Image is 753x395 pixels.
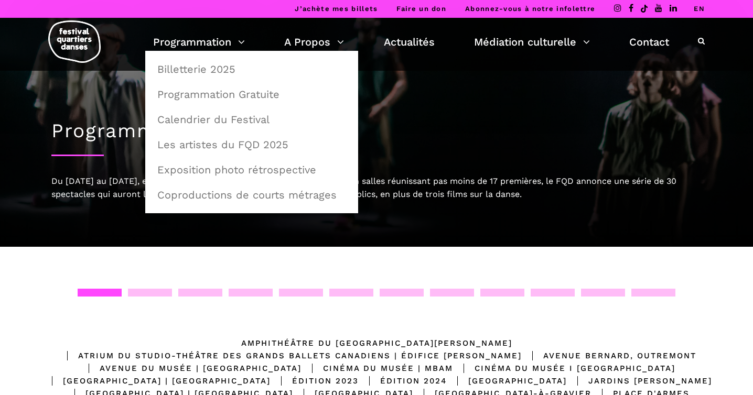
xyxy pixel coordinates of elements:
[567,375,712,387] div: Jardins [PERSON_NAME]
[151,82,352,106] a: Programmation Gratuite
[522,349,696,362] div: Avenue Bernard, Outremont
[151,133,352,157] a: Les artistes du FQD 2025
[153,33,245,51] a: Programmation
[151,183,352,207] a: Coproductions de courts métrages
[302,362,453,375] div: Cinéma du Musée | MBAM
[453,362,675,375] div: Cinéma du Musée I [GEOGRAPHIC_DATA]
[48,20,101,63] img: logo-fqd-med
[151,57,352,81] a: Billetterie 2025
[241,337,512,349] div: Amphithéâtre du [GEOGRAPHIC_DATA][PERSON_NAME]
[41,375,271,387] div: [GEOGRAPHIC_DATA] | [GEOGRAPHIC_DATA]
[474,33,590,51] a: Médiation culturelle
[359,375,447,387] div: Édition 2024
[271,375,359,387] div: Édition 2023
[629,33,669,51] a: Contact
[151,158,352,182] a: Exposition photo rétrospective
[694,5,705,13] a: EN
[384,33,435,51] a: Actualités
[465,5,595,13] a: Abonnez-vous à notre infolettre
[78,362,302,375] div: Avenue du Musée | [GEOGRAPHIC_DATA]
[284,33,344,51] a: A Propos
[447,375,567,387] div: [GEOGRAPHIC_DATA]
[396,5,446,13] a: Faire un don
[151,107,352,131] a: Calendrier du Festival
[295,5,378,13] a: J’achète mes billets
[57,349,522,362] div: Atrium du Studio-Théâtre des Grands Ballets Canadiens | Édifice [PERSON_NAME]
[51,119,702,142] h1: Programmation
[51,174,702,201] div: Du [DATE] au [DATE], en complément d’une audacieuse programmation en salles réunissant pas moins ...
